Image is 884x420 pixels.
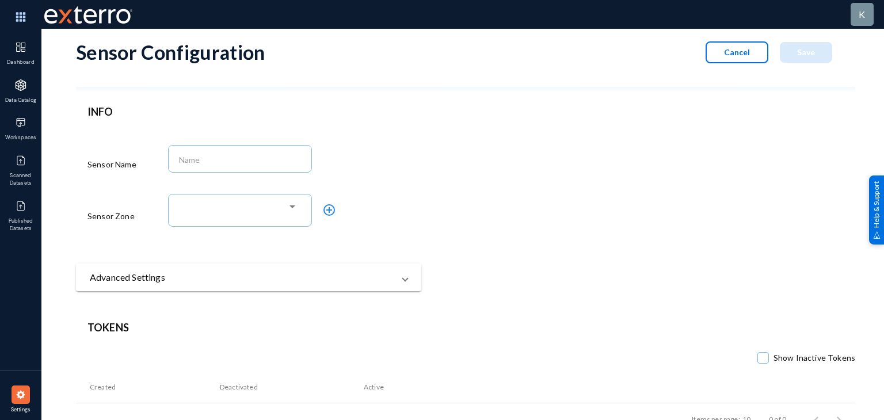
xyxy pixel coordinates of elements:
div: Sensor Zone [87,192,168,240]
a: Cancel [694,47,768,57]
input: Name [179,155,306,165]
img: icon-dashboard.svg [15,41,26,53]
span: Dashboard [2,59,40,67]
mat-expansion-panel-header: Advanced Settings [76,264,421,291]
img: icon-published.svg [15,200,26,212]
span: Exterro [41,3,131,26]
th: Active [364,371,740,403]
span: Data Catalog [2,97,40,105]
mat-icon: add_circle_outline [322,203,336,217]
img: icon-workspace.svg [15,117,26,128]
span: Save [797,47,815,57]
header: Tokens [87,320,844,335]
img: icon-settings.svg [15,389,26,400]
img: exterro-work-mark.svg [44,6,132,24]
th: Deactivated [220,371,364,403]
img: help_support.svg [873,231,881,239]
mat-panel-title: Advanced Settings [90,270,394,284]
span: Workspaces [2,134,40,142]
span: Scanned Datasets [2,172,40,188]
button: Save [780,42,832,63]
div: Sensor Name [87,143,168,186]
div: k [859,7,865,21]
span: k [859,9,865,20]
span: Settings [2,406,40,414]
div: Help & Support [869,175,884,245]
span: Cancel [724,47,750,57]
img: app launcher [3,5,38,29]
th: Created [76,371,220,403]
span: Published Datasets [2,217,40,233]
img: icon-applications.svg [15,79,26,91]
div: Sensor Configuration [76,40,265,64]
header: INFO [87,104,410,120]
img: icon-published.svg [15,155,26,166]
span: Show Inactive Tokens [773,349,855,366]
button: Cancel [706,41,768,63]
